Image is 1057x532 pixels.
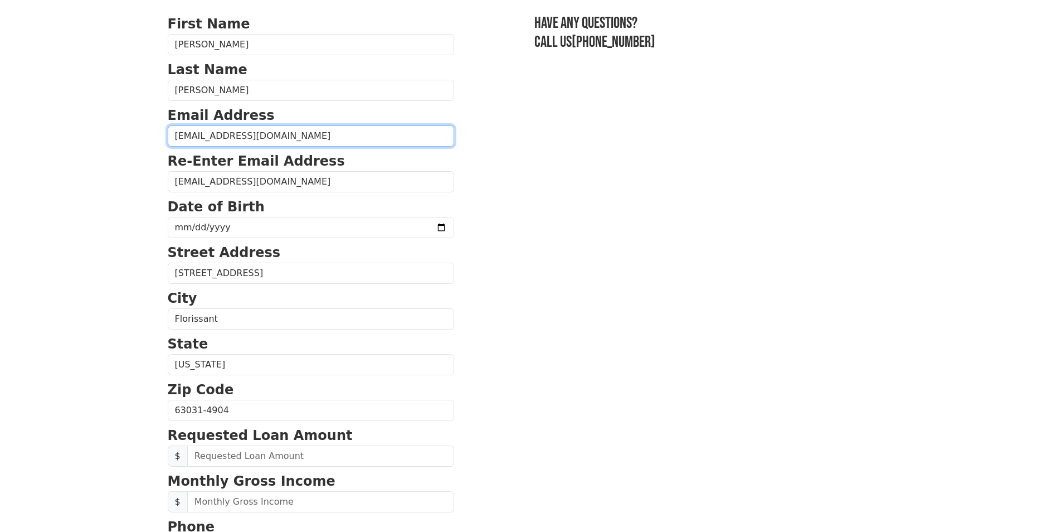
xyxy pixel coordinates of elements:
[168,491,188,512] span: $
[534,33,890,52] h3: Call us
[168,446,188,467] span: $
[168,382,234,398] strong: Zip Code
[168,471,454,491] p: Monthly Gross Income
[168,153,345,169] strong: Re-Enter Email Address
[168,336,208,352] strong: State
[187,446,454,467] input: Requested Loan Amount
[168,16,250,32] strong: First Name
[187,491,454,512] input: Monthly Gross Income
[168,34,454,55] input: First Name
[168,199,265,215] strong: Date of Birth
[534,14,890,33] h3: Have any questions?
[168,291,197,306] strong: City
[168,125,454,147] input: Email Address
[572,33,655,51] a: [PHONE_NUMBER]
[168,108,275,123] strong: Email Address
[168,171,454,192] input: Re-Enter Email Address
[168,428,353,443] strong: Requested Loan Amount
[168,80,454,101] input: Last Name
[168,245,281,260] strong: Street Address
[168,308,454,330] input: City
[168,62,247,78] strong: Last Name
[168,263,454,284] input: Street Address
[168,400,454,421] input: Zip Code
